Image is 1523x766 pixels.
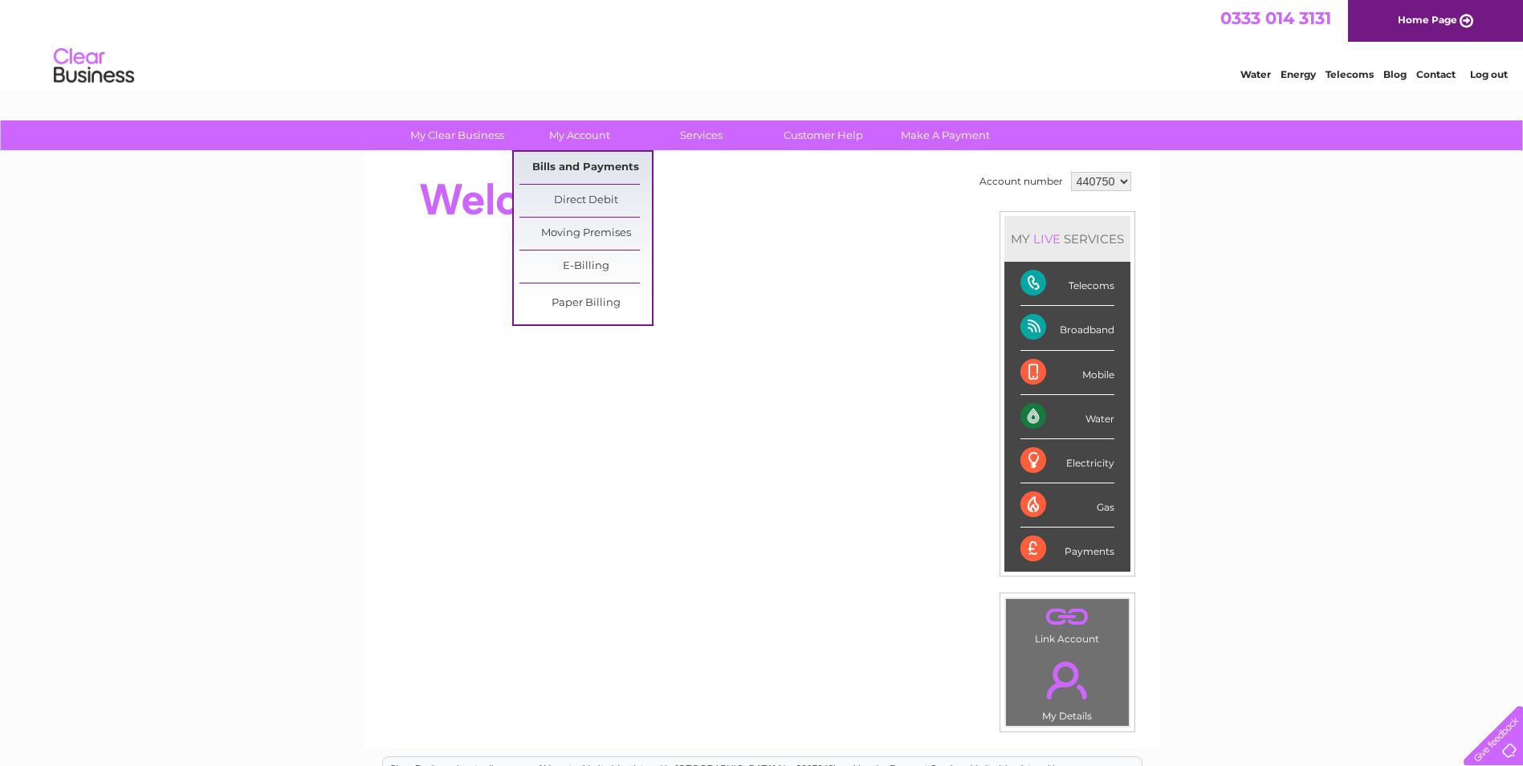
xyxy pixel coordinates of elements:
[1020,439,1114,483] div: Electricity
[519,287,652,320] a: Paper Billing
[1281,68,1316,80] a: Energy
[1010,603,1125,631] a: .
[1383,68,1407,80] a: Blog
[1240,68,1271,80] a: Water
[1020,528,1114,571] div: Payments
[879,120,1012,150] a: Make A Payment
[53,42,135,91] img: logo.png
[635,120,768,150] a: Services
[1020,351,1114,395] div: Mobile
[1020,306,1114,350] div: Broadband
[391,120,523,150] a: My Clear Business
[519,152,652,184] a: Bills and Payments
[1004,216,1130,262] div: MY SERVICES
[1005,648,1130,727] td: My Details
[1030,231,1064,247] div: LIVE
[1005,598,1130,649] td: Link Account
[1470,68,1508,80] a: Log out
[975,168,1067,195] td: Account number
[1010,652,1125,708] a: .
[1020,262,1114,306] div: Telecoms
[757,120,890,150] a: Customer Help
[519,251,652,283] a: E-Billing
[513,120,645,150] a: My Account
[1325,68,1374,80] a: Telecoms
[1416,68,1456,80] a: Contact
[519,218,652,250] a: Moving Premises
[383,9,1142,78] div: Clear Business is a trading name of Verastar Limited (registered in [GEOGRAPHIC_DATA] No. 3667643...
[1220,8,1331,28] a: 0333 014 3131
[1020,483,1114,528] div: Gas
[519,185,652,217] a: Direct Debit
[1020,395,1114,439] div: Water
